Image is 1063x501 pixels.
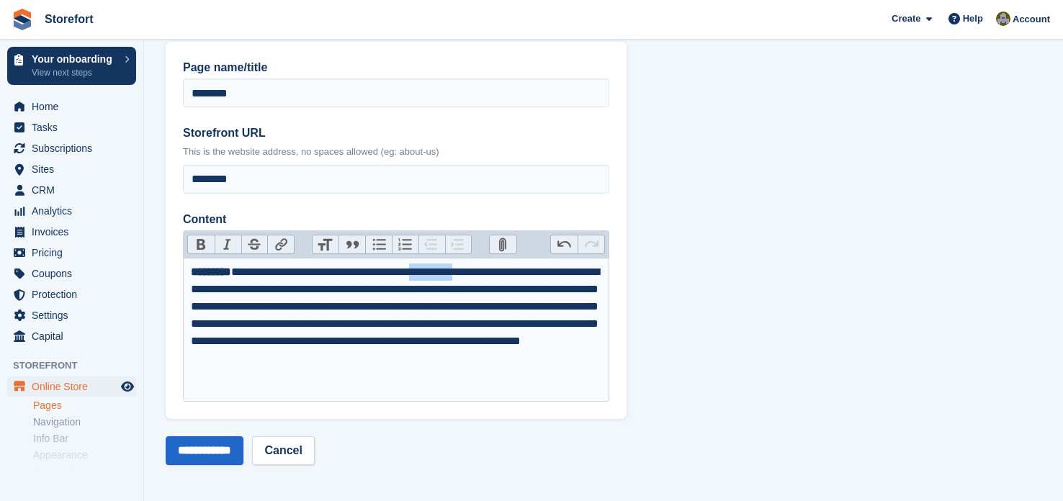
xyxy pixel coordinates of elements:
span: Storefront [13,358,143,373]
button: Italic [215,235,241,254]
button: Quote [338,235,365,254]
span: Home [32,96,118,117]
a: Pop-up Form [33,465,136,479]
button: Undo [551,235,578,254]
span: Capital [32,326,118,346]
button: Increase Level [445,235,472,254]
span: Online Store [32,376,118,397]
button: Strikethrough [241,235,268,254]
span: Create [892,12,920,26]
a: menu [7,284,136,304]
a: Navigation [33,415,136,429]
p: This is the website address, no spaces allowed (eg: about-us) [183,145,609,159]
a: menu [7,376,136,397]
a: menu [7,180,136,200]
span: Tasks [32,117,118,137]
button: Numbers [392,235,418,254]
span: Help [963,12,983,26]
label: Content [183,211,609,228]
a: menu [7,96,136,117]
button: Attach Files [490,235,516,254]
a: menu [7,222,136,242]
button: Heading [313,235,339,254]
button: Link [267,235,294,254]
a: menu [7,117,136,137]
a: menu [7,243,136,263]
a: menu [7,138,136,158]
a: Appearance [33,448,136,462]
span: Invoices [32,222,118,242]
img: stora-icon-8386f47178a22dfd0bd8f6a31ec36ba5ce8667c1dd55bd0f319d3a0aa187defe.svg [12,9,33,30]
img: Dale Metcalf [996,12,1010,26]
span: Settings [32,305,118,325]
a: Your onboarding View next steps [7,47,136,85]
p: Your onboarding [32,54,117,64]
span: Analytics [32,201,118,221]
a: Cancel [252,436,314,465]
span: Protection [32,284,118,304]
label: Page name/title [183,59,609,76]
a: menu [7,159,136,179]
a: Preview store [119,378,136,395]
span: Account [1013,12,1050,27]
button: Bullets [365,235,392,254]
span: CRM [32,180,118,200]
a: Info Bar [33,432,136,446]
label: Storefront URL [183,125,609,142]
button: Bold [188,235,215,254]
span: Sites [32,159,118,179]
a: menu [7,263,136,284]
span: Subscriptions [32,138,118,158]
span: Coupons [32,263,118,284]
a: Pages [33,399,136,412]
button: Decrease Level [418,235,445,254]
a: menu [7,326,136,346]
a: menu [7,201,136,221]
p: View next steps [32,66,117,79]
a: menu [7,305,136,325]
a: Storefort [39,7,99,31]
button: Redo [578,235,604,254]
trix-editor: Content [183,258,609,402]
span: Pricing [32,243,118,263]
